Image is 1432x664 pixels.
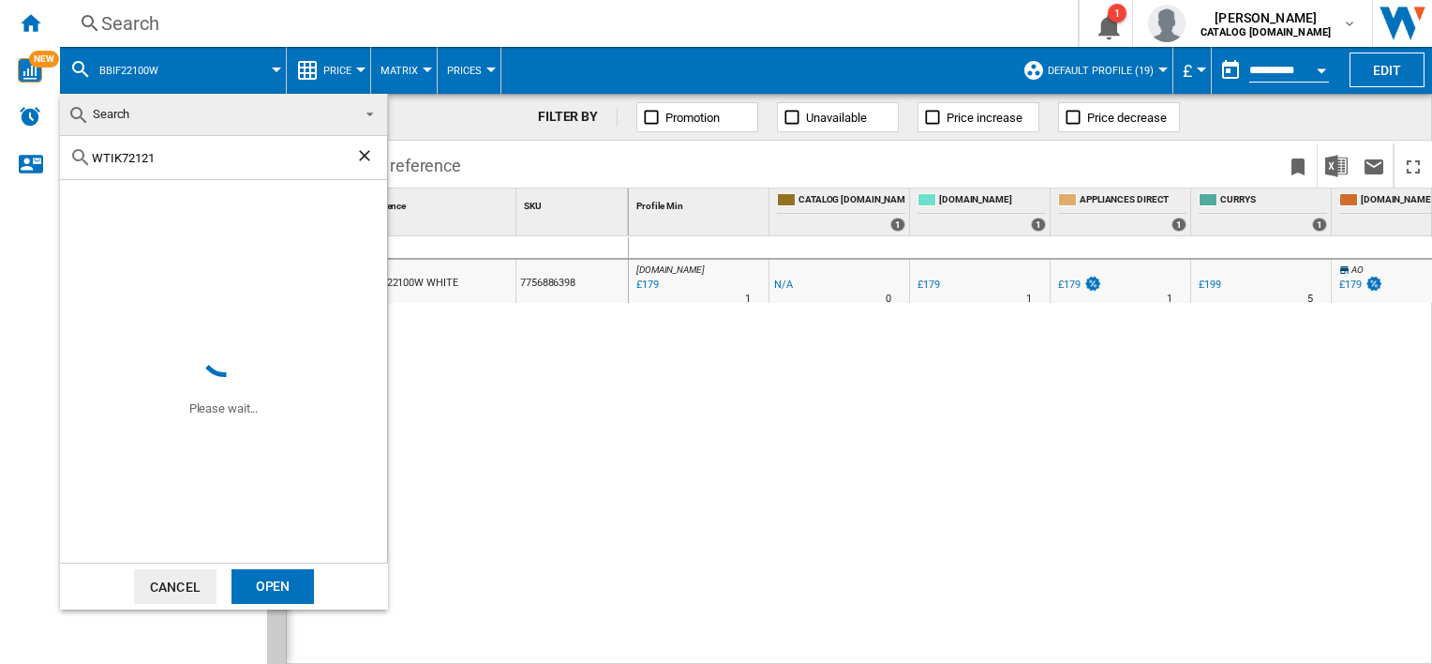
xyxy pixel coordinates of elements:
input: Search Reference [92,151,355,165]
button: Cancel [134,569,216,604]
span: Search [93,107,129,121]
ng-transclude: Please wait... [189,401,259,415]
ng-md-icon: Clear search [355,146,378,169]
div: Open [231,569,314,604]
